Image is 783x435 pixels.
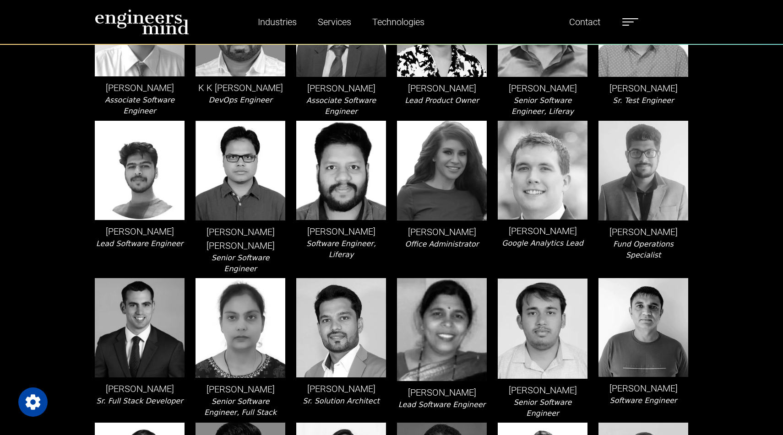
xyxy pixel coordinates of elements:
p: [PERSON_NAME] [95,225,185,238]
img: leader-img [296,278,386,377]
img: leader-img [296,121,386,220]
a: Industries [254,11,300,32]
p: [PERSON_NAME] [397,386,487,399]
p: [PERSON_NAME] [498,224,587,238]
i: Software Engineer, Liferay [306,239,376,259]
i: Sr. Solution Architect [303,397,379,405]
p: [PERSON_NAME] [296,225,386,238]
p: [PERSON_NAME] [498,383,587,397]
p: [PERSON_NAME] [95,81,185,95]
a: Services [314,11,355,32]
p: [PERSON_NAME] [95,382,185,396]
img: leader-img [196,278,285,378]
i: Lead Software Engineer [398,400,485,409]
img: leader-img [95,121,185,220]
i: Associate Software Engineer [105,96,174,115]
p: [PERSON_NAME] [498,81,587,95]
img: leader-img [397,121,487,220]
img: leader-img [95,278,185,377]
p: [PERSON_NAME] [196,382,285,396]
i: Senior Software Engineer [514,398,572,418]
img: leader-img [598,278,688,376]
a: Technologies [369,11,428,32]
img: leader-img [498,278,587,379]
p: [PERSON_NAME] [397,81,487,95]
i: Sr. Test Engineer [613,96,674,105]
img: leader-img [397,278,487,381]
i: Sr. Full Stack Developer [96,397,183,405]
img: leader-img [598,121,688,220]
img: leader-img [498,121,587,220]
i: Senior Software Engineer, Full Stack [204,397,277,417]
p: [PERSON_NAME] [296,81,386,95]
i: Senior Software Engineer, Liferay [511,96,574,116]
i: Google Analytics Lead [502,239,583,247]
i: Lead Product Owner [405,96,479,105]
i: Associate Software Engineer [306,96,376,116]
p: [PERSON_NAME] [PERSON_NAME] [196,225,285,252]
img: leader-img [196,121,285,220]
p: [PERSON_NAME] [397,225,487,239]
i: Senior Software Engineer [212,253,270,273]
img: logo [95,9,189,35]
p: [PERSON_NAME] [296,382,386,396]
i: DevOps Engineer [208,96,272,104]
p: [PERSON_NAME] [598,225,688,239]
i: Software Engineer [610,396,677,405]
p: [PERSON_NAME] [598,381,688,395]
p: [PERSON_NAME] [598,81,688,95]
i: Fund Operations Specialist [613,240,674,259]
p: K K [PERSON_NAME] [196,81,285,95]
a: Contact [565,11,604,32]
i: Lead Software Engineer [96,239,183,248]
i: Office Administrator [405,240,479,248]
